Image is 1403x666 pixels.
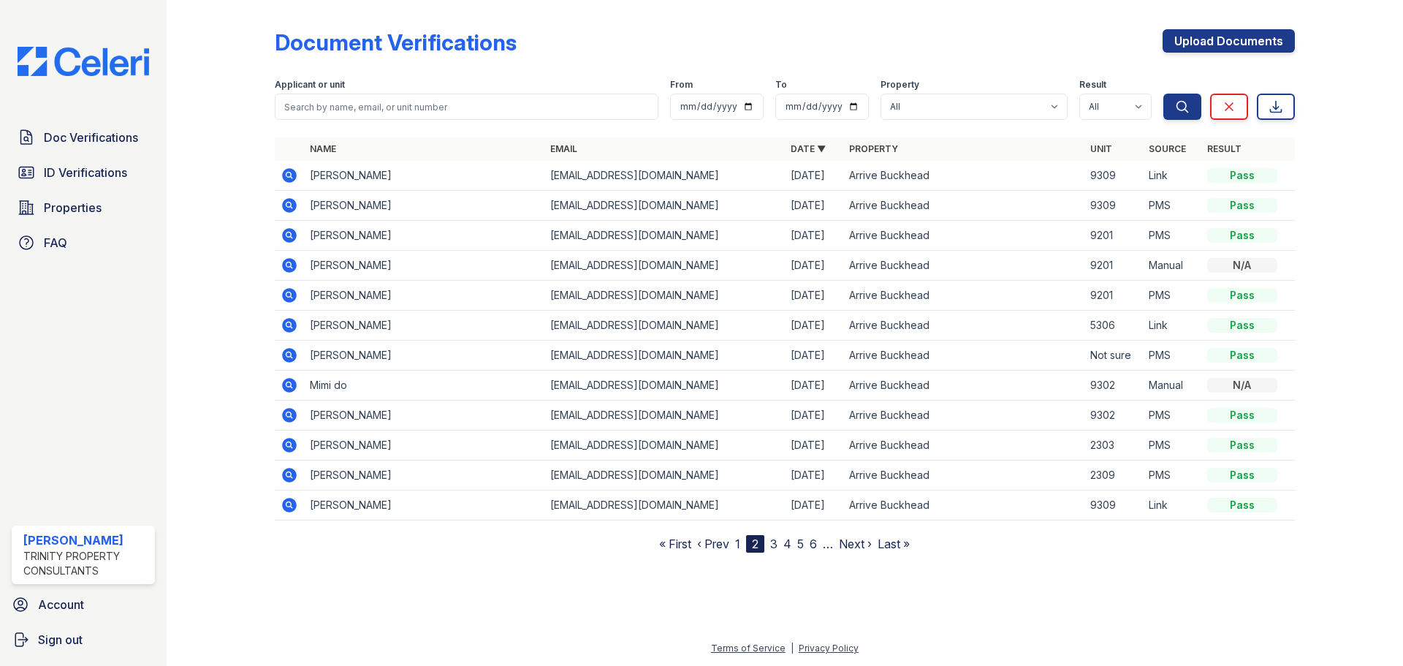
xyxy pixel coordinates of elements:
[1207,168,1277,183] div: Pass
[1143,461,1201,491] td: PMS
[23,549,149,578] div: Trinity Property Consultants
[12,228,155,257] a: FAQ
[1084,191,1143,221] td: 9309
[1079,79,1106,91] label: Result
[1143,161,1201,191] td: Link
[775,79,787,91] label: To
[843,161,1084,191] td: Arrive Buckhead
[544,431,785,461] td: [EMAIL_ADDRESS][DOMAIN_NAME]
[1143,341,1201,371] td: PMS
[670,79,693,91] label: From
[304,161,544,191] td: [PERSON_NAME]
[1084,161,1143,191] td: 9309
[1084,401,1143,431] td: 9302
[544,461,785,491] td: [EMAIL_ADDRESS][DOMAIN_NAME]
[839,537,872,551] a: Next ›
[1090,143,1112,154] a: Unit
[1143,191,1201,221] td: PMS
[785,371,843,401] td: [DATE]
[770,537,777,551] a: 3
[785,251,843,281] td: [DATE]
[544,281,785,311] td: [EMAIL_ADDRESS][DOMAIN_NAME]
[304,191,544,221] td: [PERSON_NAME]
[304,341,544,371] td: [PERSON_NAME]
[1084,341,1143,371] td: Not sure
[843,251,1084,281] td: Arrive Buckhead
[1163,29,1295,53] a: Upload Documents
[304,251,544,281] td: [PERSON_NAME]
[659,537,691,551] a: « First
[38,596,84,613] span: Account
[1207,143,1242,154] a: Result
[843,491,1084,521] td: Arrive Buckhead
[6,47,161,76] img: CE_Logo_Blue-a8612792a0a2168367f1c8372b55b34899dd931a85d93a1a3d3e32e68fde9ad4.png
[810,537,817,551] a: 6
[304,281,544,311] td: [PERSON_NAME]
[12,123,155,152] a: Doc Verifications
[310,143,336,154] a: Name
[843,461,1084,491] td: Arrive Buckhead
[783,537,791,551] a: 4
[843,191,1084,221] td: Arrive Buckhead
[746,535,764,553] div: 2
[843,341,1084,371] td: Arrive Buckhead
[304,461,544,491] td: [PERSON_NAME]
[304,431,544,461] td: [PERSON_NAME]
[697,537,729,551] a: ‹ Prev
[823,535,833,553] span: …
[1207,228,1277,243] div: Pass
[1143,431,1201,461] td: PMS
[1207,468,1277,483] div: Pass
[1207,498,1277,512] div: Pass
[843,221,1084,251] td: Arrive Buckhead
[878,537,910,551] a: Last »
[843,281,1084,311] td: Arrive Buckhead
[544,371,785,401] td: [EMAIL_ADDRESS][DOMAIN_NAME]
[1084,371,1143,401] td: 9302
[304,401,544,431] td: [PERSON_NAME]
[544,251,785,281] td: [EMAIL_ADDRESS][DOMAIN_NAME]
[12,193,155,222] a: Properties
[843,371,1084,401] td: Arrive Buckhead
[1149,143,1186,154] a: Source
[544,341,785,371] td: [EMAIL_ADDRESS][DOMAIN_NAME]
[1207,258,1277,273] div: N/A
[544,311,785,341] td: [EMAIL_ADDRESS][DOMAIN_NAME]
[275,94,658,120] input: Search by name, email, or unit number
[544,191,785,221] td: [EMAIL_ADDRESS][DOMAIN_NAME]
[1084,491,1143,521] td: 9309
[304,221,544,251] td: [PERSON_NAME]
[791,643,794,654] div: |
[44,234,67,251] span: FAQ
[550,143,577,154] a: Email
[544,161,785,191] td: [EMAIL_ADDRESS][DOMAIN_NAME]
[1143,401,1201,431] td: PMS
[1207,348,1277,363] div: Pass
[1143,251,1201,281] td: Manual
[275,29,517,56] div: Document Verifications
[785,161,843,191] td: [DATE]
[785,191,843,221] td: [DATE]
[544,401,785,431] td: [EMAIL_ADDRESS][DOMAIN_NAME]
[785,431,843,461] td: [DATE]
[1143,371,1201,401] td: Manual
[304,311,544,341] td: [PERSON_NAME]
[1084,221,1143,251] td: 9201
[843,311,1084,341] td: Arrive Buckhead
[44,199,102,216] span: Properties
[275,79,345,91] label: Applicant or unit
[785,491,843,521] td: [DATE]
[12,158,155,187] a: ID Verifications
[791,143,826,154] a: Date ▼
[6,625,161,654] a: Sign out
[843,431,1084,461] td: Arrive Buckhead
[1143,221,1201,251] td: PMS
[785,281,843,311] td: [DATE]
[6,590,161,619] a: Account
[1143,281,1201,311] td: PMS
[785,341,843,371] td: [DATE]
[849,143,898,154] a: Property
[1207,378,1277,393] div: N/A
[785,401,843,431] td: [DATE]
